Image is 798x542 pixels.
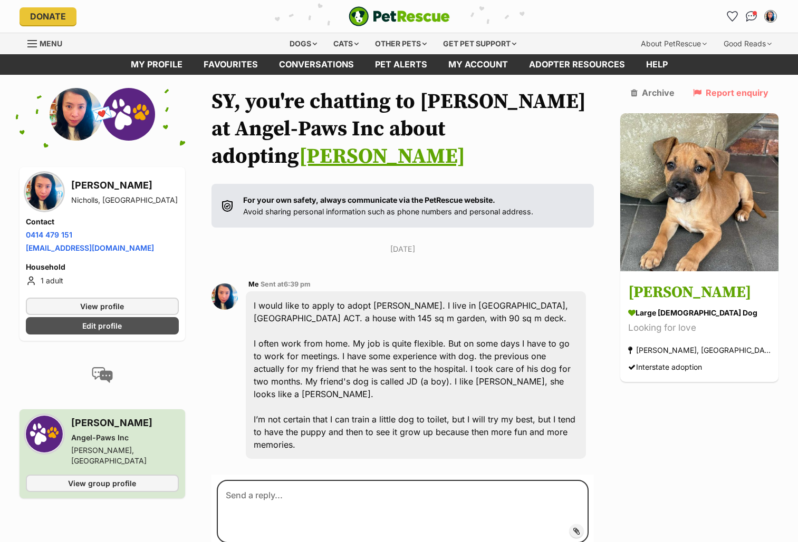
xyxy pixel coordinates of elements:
[724,8,741,25] a: Favourites
[743,8,760,25] a: Conversations
[438,54,518,75] a: My account
[26,243,154,252] a: [EMAIL_ADDRESS][DOMAIN_NAME]
[26,475,179,492] a: View group profile
[282,33,324,54] div: Dogs
[26,298,179,315] a: View profile
[299,143,465,170] a: [PERSON_NAME]
[628,307,771,318] div: large [DEMOGRAPHIC_DATA] Dog
[246,291,587,459] div: I would like to apply to adopt [PERSON_NAME]. I live in [GEOGRAPHIC_DATA], [GEOGRAPHIC_DATA] ACT....
[620,273,778,382] a: [PERSON_NAME] large [DEMOGRAPHIC_DATA] Dog Looking for love [PERSON_NAME], [GEOGRAPHIC_DATA] Inte...
[261,280,311,288] span: Sent at
[633,33,714,54] div: About PetRescue
[26,262,179,272] h4: Household
[26,274,179,287] li: 1 adult
[26,416,63,452] img: Angel-Paws Inc profile pic
[90,103,114,125] span: 💌
[20,7,76,25] a: Donate
[284,280,311,288] span: 6:39 pm
[716,33,779,54] div: Good Reads
[102,88,155,141] img: Angel-Paws Inc profile pic
[71,416,179,430] h3: [PERSON_NAME]
[628,281,771,304] h3: [PERSON_NAME]
[26,216,179,227] h4: Contact
[71,178,178,193] h3: [PERSON_NAME]
[211,243,594,254] p: [DATE]
[724,8,779,25] ul: Account quick links
[631,88,675,97] a: Archive
[268,54,364,75] a: conversations
[628,321,771,335] div: Looking for love
[26,230,72,239] a: 0414 479 151
[82,320,122,331] span: Edit profile
[518,54,636,75] a: Adopter resources
[243,195,495,204] strong: For your own safety, always communicate via the PetRescue website.
[27,33,70,52] a: Menu
[628,343,771,357] div: [PERSON_NAME], [GEOGRAPHIC_DATA]
[71,432,179,443] div: Angel-Paws Inc
[628,360,702,374] div: Interstate adoption
[620,113,778,271] img: Greta
[349,6,450,26] img: logo-e224e6f780fb5917bec1dbf3a21bbac754714ae5b6737aabdf751b685950b380.svg
[211,283,238,310] img: SY Ho profile pic
[243,194,533,217] p: Avoid sharing personal information such as phone numbers and personal address.
[762,8,779,25] button: My account
[436,33,524,54] div: Get pet support
[636,54,678,75] a: Help
[349,6,450,26] a: PetRescue
[211,88,594,170] h1: SY, you're chatting to [PERSON_NAME] at Angel-Paws Inc about adopting
[746,11,757,22] img: chat-41dd97257d64d25036548639549fe6c8038ab92f7586957e7f3b1b290dea8141.svg
[364,54,438,75] a: Pet alerts
[26,317,179,334] a: Edit profile
[92,367,113,383] img: conversation-icon-4a6f8262b818ee0b60e3300018af0b2d0b884aa5de6e9bcb8d3d4eeb1a70a7c4.svg
[80,301,124,312] span: View profile
[26,173,63,210] img: SY Ho profile pic
[40,39,62,48] span: Menu
[71,445,179,466] div: [PERSON_NAME], [GEOGRAPHIC_DATA]
[368,33,434,54] div: Other pets
[50,88,102,141] img: SY Ho profile pic
[326,33,366,54] div: Cats
[693,88,768,97] a: Report enquiry
[71,195,178,205] div: Nicholls, [GEOGRAPHIC_DATA]
[248,280,259,288] span: Me
[68,478,136,489] span: View group profile
[765,11,776,22] img: SY Ho profile pic
[120,54,193,75] a: My profile
[193,54,268,75] a: Favourites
